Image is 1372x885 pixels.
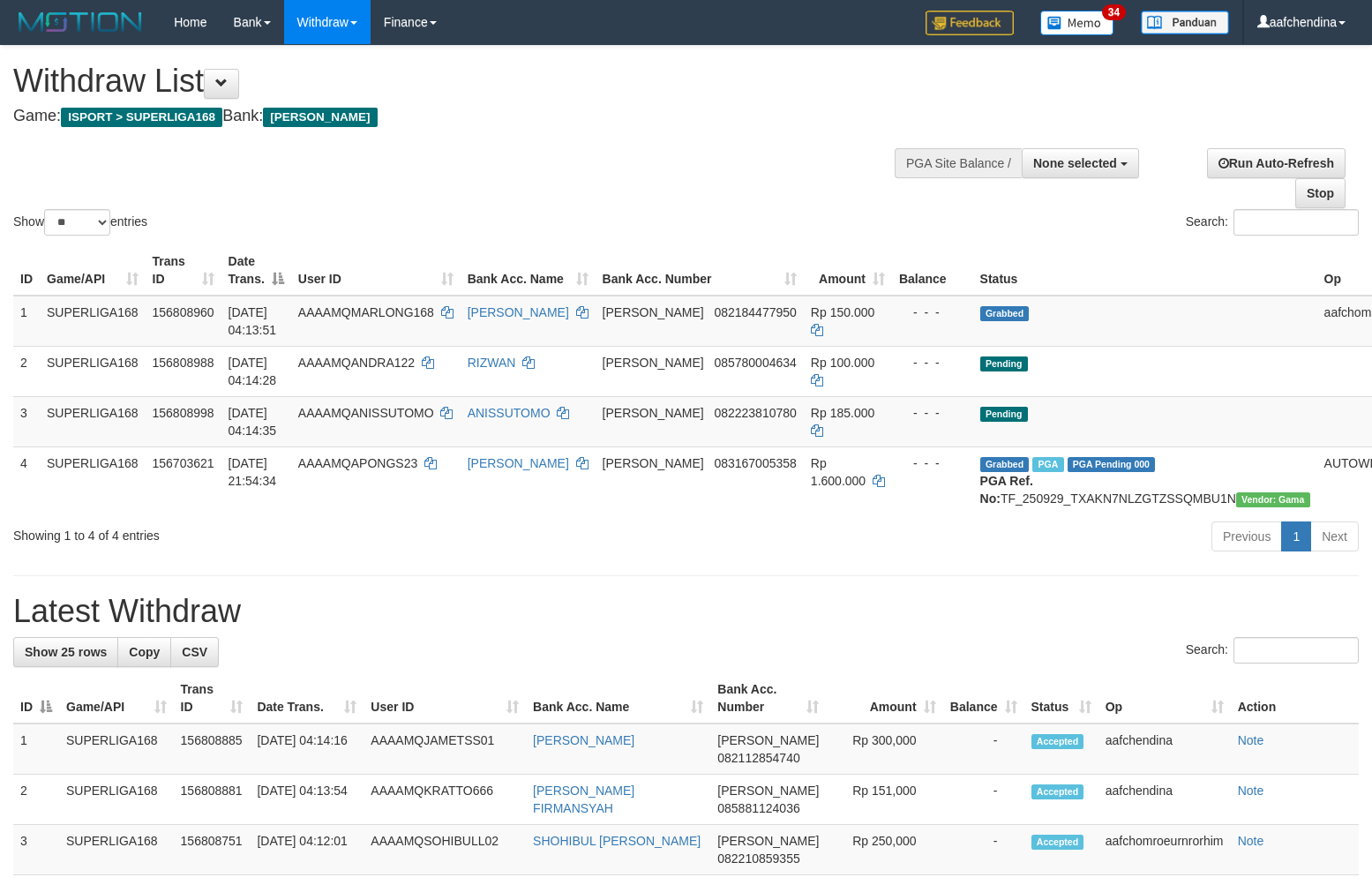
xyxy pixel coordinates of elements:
[174,724,251,775] td: 156808885
[13,825,59,875] td: 3
[717,784,819,798] span: [PERSON_NAME]
[826,775,942,825] td: Rp 151,000
[13,396,40,446] td: 3
[899,404,966,422] div: - - -
[533,784,634,815] a: [PERSON_NAME] FIRMANSYAH
[153,406,214,420] span: 156808998
[804,245,892,296] th: Amount: activate to sort column ascending
[980,306,1030,321] span: Grabbed
[899,304,966,321] div: - - -
[1032,457,1063,472] span: Marked by aafchhiseyha
[364,825,526,875] td: AAAAMQSOHIBULL02
[298,406,434,420] span: AAAAMQANISSUTOMO
[1231,673,1359,724] th: Action
[250,724,364,775] td: [DATE] 04:14:16
[717,851,799,866] span: Copy 082210859355 to clipboard
[603,406,704,420] span: [PERSON_NAME]
[714,456,796,470] span: Copy 083167005358 to clipboard
[59,673,174,724] th: Game/API: activate to sort column ascending
[943,724,1024,775] td: -
[59,825,174,875] td: SUPERLIGA168
[13,775,59,825] td: 2
[1040,11,1114,35] img: Button%20Memo.svg
[170,637,219,667] a: CSV
[59,724,174,775] td: SUPERLIGA168
[13,520,559,544] div: Showing 1 to 4 of 4 entries
[714,305,796,319] span: Copy 082184477950 to clipboard
[61,108,222,127] span: ISPORT > SUPERLIGA168
[1211,521,1282,551] a: Previous
[1186,637,1359,664] label: Search:
[1031,835,1084,850] span: Accepted
[1233,637,1359,664] input: Search:
[526,673,710,724] th: Bank Acc. Name: activate to sort column ascending
[826,724,942,775] td: Rp 300,000
[468,305,569,319] a: [PERSON_NAME]
[13,108,897,125] h4: Game: Bank:
[40,396,146,446] td: SUPERLIGA168
[13,724,59,775] td: 1
[1031,734,1084,749] span: Accepted
[13,64,897,99] h1: Withdraw List
[1295,178,1346,208] a: Stop
[298,356,415,370] span: AAAAMQANDRA122
[117,637,171,667] a: Copy
[44,209,110,236] select: Showentries
[174,825,251,875] td: 156808751
[811,456,866,488] span: Rp 1.600.000
[1233,209,1359,236] input: Search:
[364,724,526,775] td: AAAAMQJAMETSS01
[250,673,364,724] th: Date Trans.: activate to sort column ascending
[926,11,1014,35] img: Feedback.jpg
[40,346,146,396] td: SUPERLIGA168
[291,245,461,296] th: User ID: activate to sort column ascending
[221,245,291,296] th: Date Trans.: activate to sort column descending
[943,775,1024,825] td: -
[229,406,277,438] span: [DATE] 04:14:35
[980,356,1028,371] span: Pending
[1141,11,1229,34] img: panduan.png
[1236,492,1310,507] span: Vendor URL: https://trx31.1velocity.biz
[973,446,1317,514] td: TF_250929_TXAKN7NLZGTZSSQMBU1N
[13,446,40,514] td: 4
[1022,148,1139,178] button: None selected
[13,209,147,236] label: Show entries
[229,356,277,387] span: [DATE] 04:14:28
[364,673,526,724] th: User ID: activate to sort column ascending
[1033,156,1117,170] span: None selected
[892,245,973,296] th: Balance
[146,245,221,296] th: Trans ID: activate to sort column ascending
[40,446,146,514] td: SUPERLIGA168
[153,356,214,370] span: 156808988
[717,733,819,747] span: [PERSON_NAME]
[1310,521,1359,551] a: Next
[263,108,377,127] span: [PERSON_NAME]
[153,305,214,319] span: 156808960
[1098,724,1231,775] td: aafchendina
[229,305,277,337] span: [DATE] 04:13:51
[710,673,826,724] th: Bank Acc. Number: activate to sort column ascending
[973,245,1317,296] th: Status
[1281,521,1311,551] a: 1
[174,673,251,724] th: Trans ID: activate to sort column ascending
[298,305,434,319] span: AAAAMQMARLONG168
[980,457,1030,472] span: Grabbed
[895,148,1022,178] div: PGA Site Balance /
[1102,4,1126,20] span: 34
[1098,825,1231,875] td: aafchomroeurnrorhim
[596,245,804,296] th: Bank Acc. Number: activate to sort column ascending
[250,825,364,875] td: [DATE] 04:12:01
[1207,148,1346,178] a: Run Auto-Refresh
[943,825,1024,875] td: -
[13,346,40,396] td: 2
[13,594,1359,629] h1: Latest Withdraw
[811,305,874,319] span: Rp 150.000
[229,456,277,488] span: [DATE] 21:54:34
[1068,457,1156,472] span: PGA Pending
[717,801,799,815] span: Copy 085881124036 to clipboard
[811,356,874,370] span: Rp 100.000
[468,456,569,470] a: [PERSON_NAME]
[461,245,596,296] th: Bank Acc. Name: activate to sort column ascending
[25,645,107,659] span: Show 25 rows
[899,454,966,472] div: - - -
